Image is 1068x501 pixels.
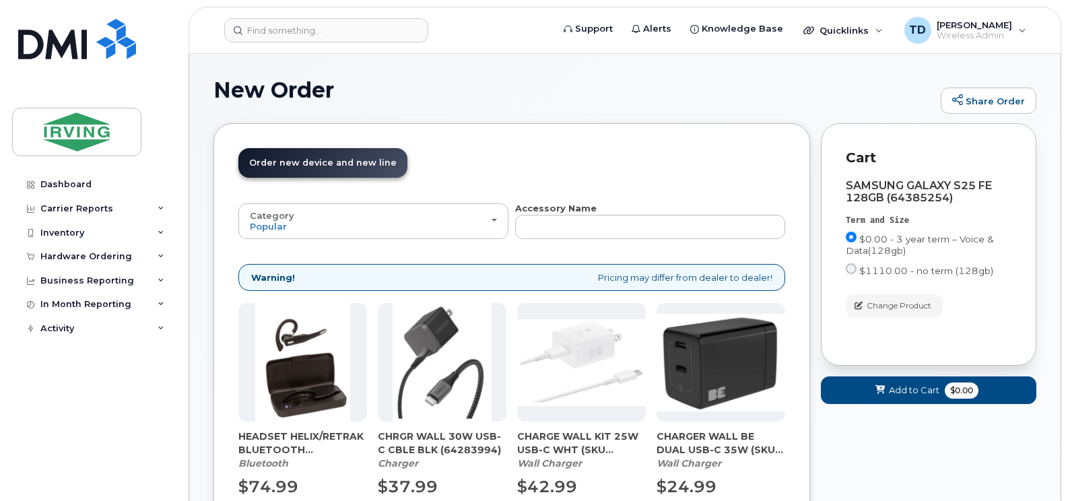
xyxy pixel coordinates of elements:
span: Add to Cart [889,384,939,397]
p: Cart [846,148,1011,168]
span: HEADSET HELIX/RETRAK BLUETOOTH (64254889) [238,430,367,457]
div: Term and Size [846,215,1011,226]
span: $0.00 [945,382,978,399]
span: CHARGER WALL BE DUAL USB-C 35W (SKU 64281532) [657,430,785,457]
span: $37.99 [378,477,438,496]
div: HEADSET HELIX/RETRAK BLUETOOTH (64254889) [238,430,367,470]
em: Charger [378,457,418,469]
a: Share Order [941,88,1036,114]
div: Pricing may differ from dealer to dealer! [238,264,785,292]
em: Wall Charger [657,457,721,469]
img: CHARGE_WALL_KIT_25W_USB-C_WHT.png [517,319,646,406]
img: CHARGER_WALL_BE_DUAL_USB-C_35W.png [657,314,785,411]
span: $1110.00 - no term (128gb) [859,265,993,276]
h1: New Order [213,78,934,102]
div: CHARGER WALL BE DUAL USB-C 35W (SKU 64281532) [657,430,785,470]
span: Change Product [867,300,931,312]
button: Category Popular [238,203,508,238]
span: $42.99 [517,477,577,496]
span: CHARGE WALL KIT 25W USB-C WHT (SKU 64287309) [517,430,646,457]
span: $74.99 [238,477,298,496]
span: $24.99 [657,477,716,496]
span: Order new device and new line [249,158,397,168]
span: CHRGR WALL 30W USB-C CBLE BLK (64283994) [378,430,506,457]
strong: Accessory Name [515,203,597,213]
input: $0.00 - 3 year term – Voice & Data(128gb) [846,232,857,242]
strong: Warning! [251,271,295,284]
em: Wall Charger [517,457,582,469]
img: chrgr_wall_30w_-_blk.png [393,303,491,422]
input: $1110.00 - no term (128gb) [846,263,857,274]
em: Bluetooth [238,457,288,469]
img: download.png [255,303,351,422]
div: CHRGR WALL 30W USB-C CBLE BLK (64283994) [378,430,506,470]
div: CHARGE WALL KIT 25W USB-C WHT (SKU 64287309) [517,430,646,470]
button: Add to Cart $0.00 [821,376,1036,404]
div: SAMSUNG GALAXY S25 FE 128GB (64385254) [846,180,1011,204]
span: Popular [250,221,287,232]
span: Category [250,210,294,221]
button: Change Product [846,294,943,318]
span: $0.00 - 3 year term – Voice & Data(128gb) [846,234,994,256]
